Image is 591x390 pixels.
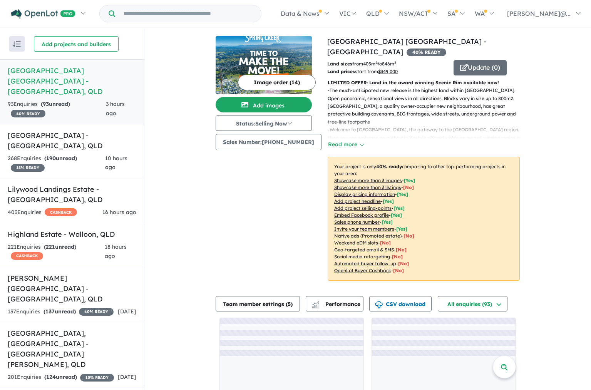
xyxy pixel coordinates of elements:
p: - The much-anticipated new release is the highest land within [GEOGRAPHIC_DATA]. Open panoramic, ... [328,87,526,126]
span: [DATE] [118,373,136,380]
span: [ Yes ] [383,198,394,204]
span: CASHBACK [45,208,77,216]
span: 10 hours ago [105,155,127,171]
span: Performance [313,301,360,308]
p: - Welcome to [GEOGRAPHIC_DATA], the gateway to the [GEOGRAPHIC_DATA] region. Here you can embrace... [328,126,526,189]
span: CASHBACK [11,252,43,260]
u: Add project headline [334,198,381,204]
sup: 2 [375,60,377,65]
span: [No] [396,247,407,253]
u: $ 349,000 [378,69,398,74]
span: 40 % READY [11,110,45,117]
span: [No] [393,268,404,273]
span: 40 % READY [79,308,114,316]
span: 15 % READY [11,164,45,172]
div: 403 Enquir ies [8,208,77,217]
u: 846 m [382,61,396,67]
button: Image order (14) [238,75,316,90]
p: LIMITED OFFER: Land in the award winning Scenic Rim available now! [328,79,520,87]
h5: Highland Estate - Walloon , QLD [8,229,136,239]
u: Embed Facebook profile [334,212,389,218]
img: download icon [375,301,383,309]
span: 16 hours ago [102,209,136,216]
div: 221 Enquir ies [8,243,105,261]
span: [ No ] [403,184,414,190]
img: Openlot PRO Logo White [11,9,75,19]
span: [No] [403,233,414,239]
button: Team member settings (5) [216,296,300,311]
span: [ Yes ] [397,191,408,197]
span: 18 hours ago [105,243,127,259]
img: line-chart.svg [312,301,319,305]
b: Land sizes [327,61,352,67]
button: All enquiries (93) [438,296,507,311]
div: 268 Enquir ies [8,154,105,172]
img: sort.svg [13,41,21,47]
strong: ( unread) [44,373,77,380]
span: [No] [398,261,409,266]
input: Try estate name, suburb, builder or developer [117,5,260,22]
u: Display pricing information [334,191,395,197]
u: Showcase more than 3 listings [334,184,401,190]
span: to [377,61,396,67]
p: start from [327,68,448,75]
span: 221 [46,243,55,250]
button: Add projects and builders [34,36,119,52]
sup: 2 [394,60,396,65]
u: Automated buyer follow-up [334,261,396,266]
button: Performance [306,296,363,311]
u: OpenLot Buyer Cashback [334,268,391,273]
img: bar-chart.svg [312,303,320,308]
h5: [GEOGRAPHIC_DATA] - [GEOGRAPHIC_DATA] , QLD [8,130,136,151]
p: from [327,60,448,68]
div: 137 Enquir ies [8,307,114,316]
strong: ( unread) [41,100,70,107]
u: Social media retargeting [334,254,390,259]
b: 40 % ready [376,164,402,169]
span: [PERSON_NAME]@... [507,10,571,17]
h5: [GEOGRAPHIC_DATA] [GEOGRAPHIC_DATA] - [GEOGRAPHIC_DATA] , QLD [8,65,136,97]
span: 93 [43,100,49,107]
span: [No] [380,240,391,246]
strong: ( unread) [44,155,77,162]
button: Read more [328,140,364,149]
h5: [GEOGRAPHIC_DATA], [GEOGRAPHIC_DATA] - [GEOGRAPHIC_DATA][PERSON_NAME] , QLD [8,328,136,370]
u: Sales phone number [334,219,380,225]
u: Geo-targeted email & SMS [334,247,394,253]
u: Invite your team members [334,226,394,232]
span: 5 [288,301,291,308]
span: [ Yes ] [404,177,415,183]
u: Add project selling-points [334,205,392,211]
span: 3 hours ago [106,100,125,117]
u: Native ads (Promoted estate) [334,233,402,239]
strong: ( unread) [44,308,76,315]
span: [ Yes ] [382,219,393,225]
span: [DATE] [118,308,136,315]
span: 137 [45,308,55,315]
span: 40 % READY [407,49,446,56]
span: [No] [392,254,403,259]
span: 124 [46,373,56,380]
span: [ Yes ] [391,212,402,218]
h5: Lilywood Landings Estate - [GEOGRAPHIC_DATA] , QLD [8,184,136,205]
b: Land prices [327,69,355,74]
u: 405 m [363,61,377,67]
button: Status:Selling Now [216,115,312,131]
button: Add images [216,97,312,112]
u: Showcase more than 3 images [334,177,402,183]
button: CSV download [369,296,432,311]
div: 201 Enquir ies [8,373,114,382]
button: Sales Number:[PHONE_NUMBER] [216,134,321,150]
span: [ Yes ] [396,226,407,232]
div: 93 Enquir ies [8,100,106,118]
h5: [PERSON_NAME][GEOGRAPHIC_DATA] - [GEOGRAPHIC_DATA] , QLD [8,273,136,304]
a: [GEOGRAPHIC_DATA] [GEOGRAPHIC_DATA] - [GEOGRAPHIC_DATA] [327,37,486,56]
span: [ Yes ] [393,205,405,211]
button: Update (0) [454,60,507,75]
img: Spring Creek Estate Scenic Rim - Beaudesert [216,36,312,94]
u: Weekend eDM slots [334,240,378,246]
strong: ( unread) [44,243,76,250]
span: 15 % READY [80,374,114,382]
span: 190 [46,155,56,162]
